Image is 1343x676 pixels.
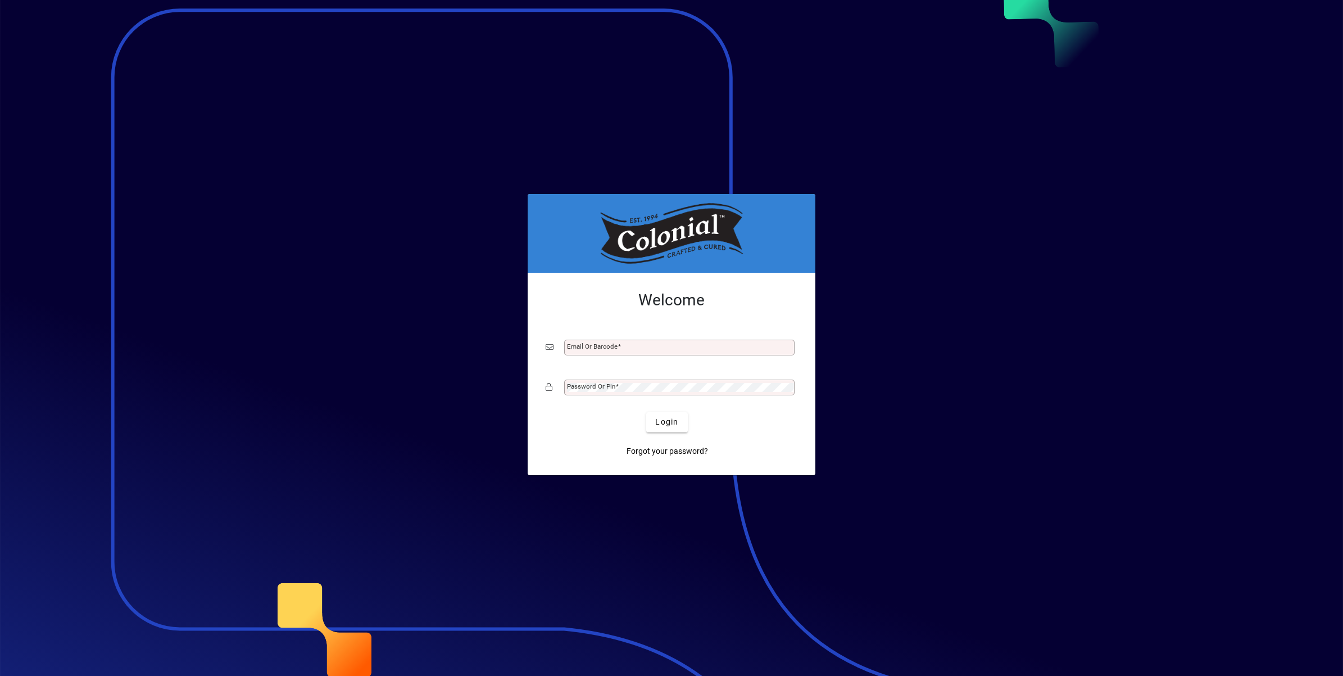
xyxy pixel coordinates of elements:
h2: Welcome [546,291,797,310]
span: Forgot your password? [627,445,708,457]
span: Login [655,416,678,428]
button: Login [646,412,687,432]
mat-label: Email or Barcode [567,342,618,350]
a: Forgot your password? [622,441,713,462]
mat-label: Password or Pin [567,382,615,390]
